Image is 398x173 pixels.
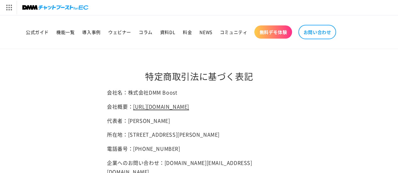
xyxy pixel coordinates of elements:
a: [URL][DOMAIN_NAME] [133,103,189,110]
a: 無料デモ体験 [254,25,292,39]
a: 公式ガイド [22,25,53,39]
span: 無料デモ体験 [259,29,287,35]
a: 導入事例 [78,25,104,39]
span: 資料DL [160,29,175,35]
img: サービス [1,1,17,14]
a: NEWS [196,25,216,39]
p: 所在地：[STREET_ADDRESS][PERSON_NAME] [107,130,291,139]
a: コラム [135,25,156,39]
a: お問い合わせ [298,25,336,39]
span: お問い合わせ [303,29,331,35]
a: 資料DL [156,25,179,39]
img: チャットブーストforEC [22,3,88,12]
span: 公式ガイド [26,29,49,35]
p: 会社名：株式会社DMM Boost [107,88,291,97]
span: コミュニティ [220,29,248,35]
span: ウェビナー [108,29,131,35]
span: 料金 [183,29,192,35]
a: ウェビナー [104,25,135,39]
span: 機能一覧 [56,29,75,35]
h1: 特定商取引法に基づく表記 [107,71,291,82]
p: 電話番号：[PHONE_NUMBER] [107,144,291,153]
a: コミュニティ [216,25,251,39]
span: コラム [139,29,153,35]
p: 代表者：[PERSON_NAME] [107,116,291,125]
span: 導入事例 [82,29,100,35]
span: NEWS [199,29,212,35]
a: 料金 [179,25,196,39]
a: 機能一覧 [53,25,78,39]
p: 会社概要： [107,102,291,111]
